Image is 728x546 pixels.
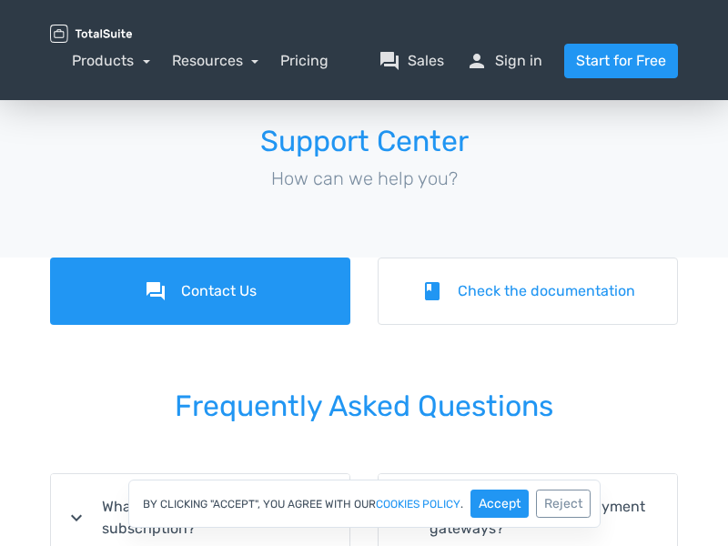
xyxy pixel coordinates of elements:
div: By clicking "Accept", you agree with our . [128,480,601,528]
button: Reject [536,490,591,518]
p: How can we help you? [50,165,678,192]
a: Pricing [280,50,329,72]
a: Start for Free [564,44,678,78]
a: question_answerSales [379,50,444,72]
a: Products [72,52,150,69]
a: cookies policy [376,499,460,510]
button: Accept [470,490,529,518]
h2: Frequently Asked Questions [50,365,678,448]
img: TotalSuite for WordPress [50,25,132,43]
span: question_answer [379,50,400,72]
a: personSign in [466,50,542,72]
i: forum [145,280,167,302]
span: person [466,50,488,72]
h1: Support Center [50,126,678,157]
i: book [421,280,443,302]
a: Resources [172,52,259,69]
a: bookCheck the documentation [378,258,678,325]
a: forumContact Us [50,258,350,325]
